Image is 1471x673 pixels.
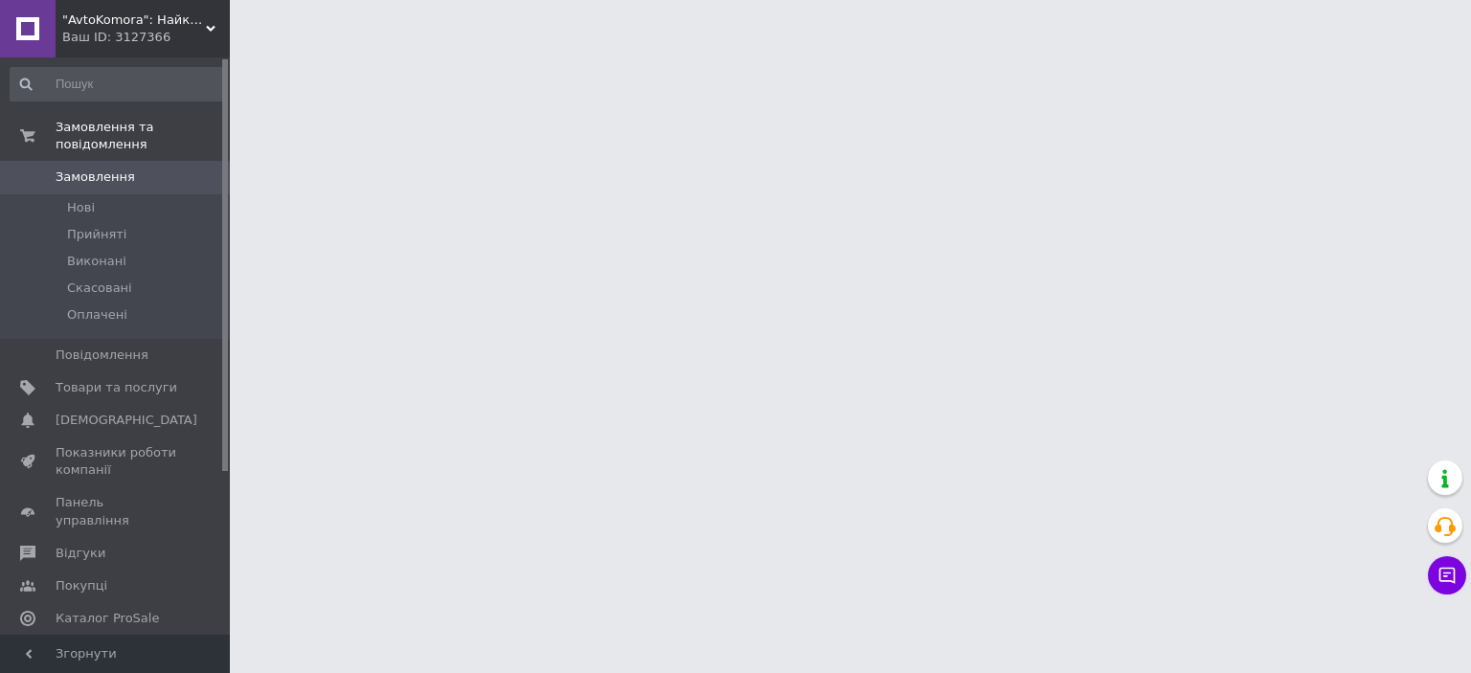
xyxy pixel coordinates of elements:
span: Каталог ProSale [56,610,159,627]
button: Чат з покупцем [1428,556,1466,594]
span: Відгуки [56,545,105,562]
span: Замовлення [56,168,135,186]
span: Повідомлення [56,347,148,364]
span: Виконані [67,253,126,270]
span: Скасовані [67,280,132,297]
span: "AvtoKomora": Найкращі аксесуари, запчастини та тюнінг для Вашого авто! [62,11,206,29]
span: Товари та послуги [56,379,177,396]
span: Панель управління [56,494,177,528]
input: Пошук [10,67,226,101]
span: [DEMOGRAPHIC_DATA] [56,412,197,429]
span: Оплачені [67,306,127,324]
span: Прийняті [67,226,126,243]
span: Нові [67,199,95,216]
div: Ваш ID: 3127366 [62,29,230,46]
span: Покупці [56,577,107,594]
span: Замовлення та повідомлення [56,119,230,153]
span: Показники роботи компанії [56,444,177,479]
